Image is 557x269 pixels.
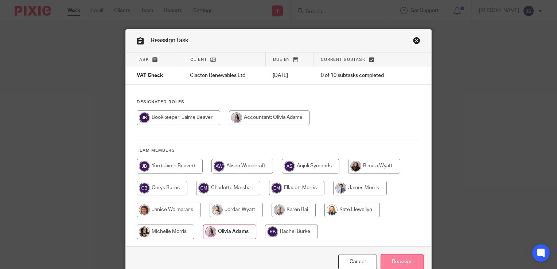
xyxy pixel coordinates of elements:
span: Client [190,58,207,62]
p: [DATE] [273,72,306,79]
span: Task [137,58,149,62]
h4: Designated Roles [137,99,420,105]
span: Due by [273,58,290,62]
span: VAT Check [137,73,163,78]
p: Clacton Renewables Ltd [190,72,258,79]
span: Current subtask [321,58,366,62]
a: Close this dialog window [413,37,420,47]
td: 0 of 10 subtasks completed [313,67,405,85]
span: Reassign task [151,38,188,43]
h4: Team members [137,148,420,153]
